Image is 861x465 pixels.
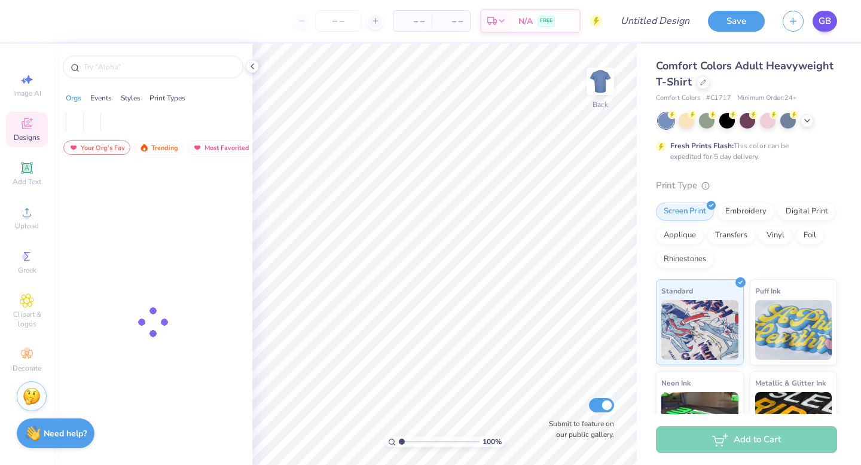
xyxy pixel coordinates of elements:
[483,436,502,447] span: 100 %
[661,300,738,360] img: Standard
[717,203,774,221] div: Embroidery
[670,140,817,162] div: This color can be expedited for 5 day delivery.
[661,377,691,389] span: Neon Ink
[737,93,797,103] span: Minimum Order: 24 +
[187,140,255,155] div: Most Favorited
[593,99,608,110] div: Back
[819,14,831,28] span: GB
[439,15,463,27] span: – –
[656,250,714,268] div: Rhinestones
[44,428,87,439] strong: Need help?
[14,133,40,142] span: Designs
[708,11,765,32] button: Save
[83,61,236,73] input: Try "Alpha"
[755,392,832,452] img: Metallic & Glitter Ink
[193,143,202,152] img: most_fav.gif
[759,227,792,244] div: Vinyl
[661,392,738,452] img: Neon Ink
[66,93,81,103] div: Orgs
[656,203,714,221] div: Screen Print
[518,15,533,27] span: N/A
[656,179,837,192] div: Print Type
[661,284,693,297] span: Standard
[670,141,734,151] strong: Fresh Prints Flash:
[149,93,185,103] div: Print Types
[540,17,552,25] span: FREE
[611,9,699,33] input: Untitled Design
[13,88,41,98] span: Image AI
[813,11,837,32] a: GB
[778,203,836,221] div: Digital Print
[656,59,833,89] span: Comfort Colors Adult Heavyweight T-Shirt
[63,140,130,155] div: Your Org's Fav
[656,93,700,103] span: Comfort Colors
[706,93,731,103] span: # C1717
[755,284,780,297] span: Puff Ink
[121,93,141,103] div: Styles
[796,227,824,244] div: Foil
[15,221,39,231] span: Upload
[401,15,425,27] span: – –
[90,93,112,103] div: Events
[6,310,48,329] span: Clipart & logos
[755,377,826,389] span: Metallic & Glitter Ink
[69,143,78,152] img: most_fav.gif
[755,300,832,360] img: Puff Ink
[707,227,755,244] div: Transfers
[139,143,149,152] img: trending.gif
[588,69,612,93] img: Back
[315,10,362,32] input: – –
[542,418,614,440] label: Submit to feature on our public gallery.
[18,265,36,275] span: Greek
[13,177,41,186] span: Add Text
[134,140,184,155] div: Trending
[656,227,704,244] div: Applique
[13,363,41,373] span: Decorate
